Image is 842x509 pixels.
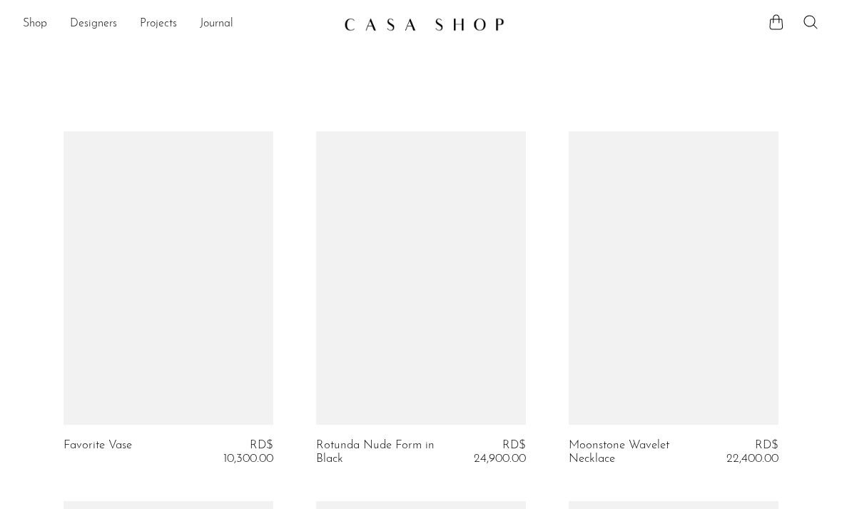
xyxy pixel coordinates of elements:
[474,439,526,464] span: RD$ 24,900.00
[316,439,455,465] a: Rotunda Nude Form in Black
[569,439,707,465] a: Moonstone Wavelet Necklace
[200,15,233,34] a: Journal
[70,15,117,34] a: Designers
[726,439,778,464] span: RD$ 22,400.00
[64,439,132,465] a: Favorite Vase
[223,439,273,464] span: RD$ 10,300.00
[23,12,333,36] ul: NEW HEADER MENU
[23,15,47,34] a: Shop
[23,12,333,36] nav: Desktop navigation
[140,15,177,34] a: Projects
